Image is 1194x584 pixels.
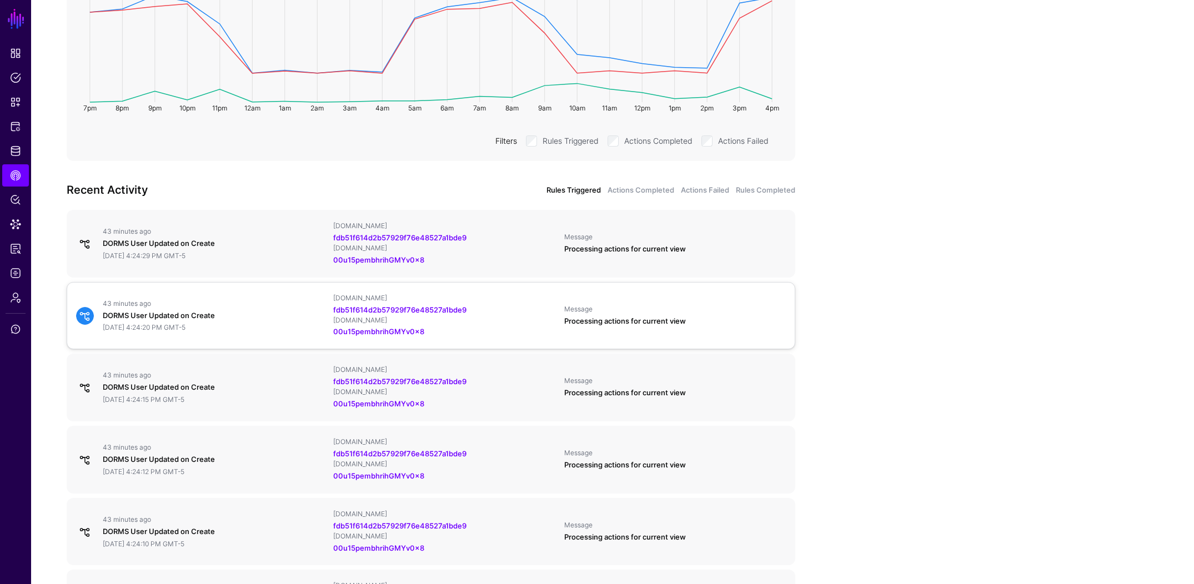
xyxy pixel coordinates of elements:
[543,133,599,147] label: Rules Triggered
[212,104,227,112] text: 11pm
[103,310,324,321] div: DORMS User Updated on Create
[10,97,21,108] span: Snippets
[333,305,466,314] a: fdb51f614d2b57929f76e48527a1bde9
[564,316,786,327] div: Processing actions for current view
[116,104,129,112] text: 8pm
[103,251,324,260] div: [DATE] 4:24:29 PM GMT-5
[333,365,555,374] div: [DOMAIN_NAME]
[624,133,693,147] label: Actions Completed
[333,294,555,303] div: [DOMAIN_NAME]
[564,460,786,471] div: Processing actions for current view
[333,244,555,253] div: [DOMAIN_NAME]
[733,104,746,112] text: 3pm
[10,194,21,205] span: Policy Lens
[10,170,21,181] span: CAEP Hub
[67,181,424,199] h3: Recent Activity
[333,399,424,408] a: 00u15pembhrihGMYv0x8
[546,185,601,196] a: Rules Triggered
[2,286,29,309] a: Admin
[10,121,21,132] span: Protected Systems
[333,543,424,552] a: 00u15pembhrihGMYv0x8
[564,305,786,314] div: Message
[564,376,786,385] div: Message
[736,185,795,196] a: Rules Completed
[681,185,729,196] a: Actions Failed
[103,454,324,465] div: DORMS User Updated on Create
[2,164,29,187] a: CAEP Hub
[103,526,324,537] div: DORMS User Updated on Create
[2,67,29,89] a: Policies
[103,515,324,524] div: 43 minutes ago
[564,233,786,241] div: Message
[333,377,466,386] a: fdb51f614d2b57929f76e48527a1bde9
[10,268,21,279] span: Logs
[333,387,555,396] div: [DOMAIN_NAME]
[2,115,29,138] a: Protected Systems
[634,104,650,112] text: 12pm
[103,238,324,249] div: DORMS User Updated on Create
[333,221,555,230] div: [DOMAIN_NAME]
[333,532,555,541] div: [DOMAIN_NAME]
[10,324,21,335] span: Support
[333,316,555,325] div: [DOMAIN_NAME]
[103,371,324,380] div: 43 minutes ago
[2,42,29,64] a: Dashboard
[2,262,29,284] a: Logs
[765,104,779,112] text: 4pm
[333,471,424,480] a: 00u15pembhrihGMYv0x8
[103,382,324,393] div: DORMS User Updated on Create
[103,540,324,548] div: [DATE] 4:24:10 PM GMT-5
[718,133,769,147] label: Actions Failed
[103,323,324,332] div: [DATE] 4:24:20 PM GMT-5
[103,443,324,452] div: 43 minutes ago
[333,449,466,458] a: fdb51f614d2b57929f76e48527a1bde9
[333,327,424,336] a: 00u15pembhrihGMYv0x8
[564,521,786,530] div: Message
[333,437,555,446] div: [DOMAIN_NAME]
[310,104,324,112] text: 2am
[103,227,324,236] div: 43 minutes ago
[564,449,786,457] div: Message
[333,510,555,518] div: [DOMAIN_NAME]
[700,104,714,112] text: 2pm
[103,467,324,476] div: [DATE] 4:24:12 PM GMT-5
[608,185,674,196] a: Actions Completed
[564,244,786,255] div: Processing actions for current view
[333,460,555,469] div: [DOMAIN_NAME]
[505,104,519,112] text: 8am
[279,104,291,112] text: 1am
[333,521,466,530] a: fdb51f614d2b57929f76e48527a1bde9
[538,104,551,112] text: 9am
[83,104,97,112] text: 7pm
[2,91,29,113] a: Snippets
[375,104,389,112] text: 4am
[408,104,422,112] text: 5am
[2,189,29,211] a: Policy Lens
[2,213,29,235] a: Data Lens
[440,104,454,112] text: 6am
[602,104,617,112] text: 11am
[343,104,357,112] text: 3am
[564,387,786,399] div: Processing actions for current view
[569,104,585,112] text: 10am
[2,238,29,260] a: Reports
[10,292,21,303] span: Admin
[179,104,195,112] text: 10pm
[2,140,29,162] a: Identity Data Fabric
[564,532,786,543] div: Processing actions for current view
[10,72,21,83] span: Policies
[7,7,26,31] a: SGNL
[244,104,260,112] text: 12am
[10,48,21,59] span: Dashboard
[10,243,21,254] span: Reports
[491,135,521,147] div: Filters
[10,219,21,230] span: Data Lens
[103,299,324,308] div: 43 minutes ago
[333,255,424,264] a: 00u15pembhrihGMYv0x8
[148,104,162,112] text: 9pm
[103,395,324,404] div: [DATE] 4:24:15 PM GMT-5
[473,104,486,112] text: 7am
[10,145,21,157] span: Identity Data Fabric
[333,233,466,242] a: fdb51f614d2b57929f76e48527a1bde9
[669,104,681,112] text: 1pm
